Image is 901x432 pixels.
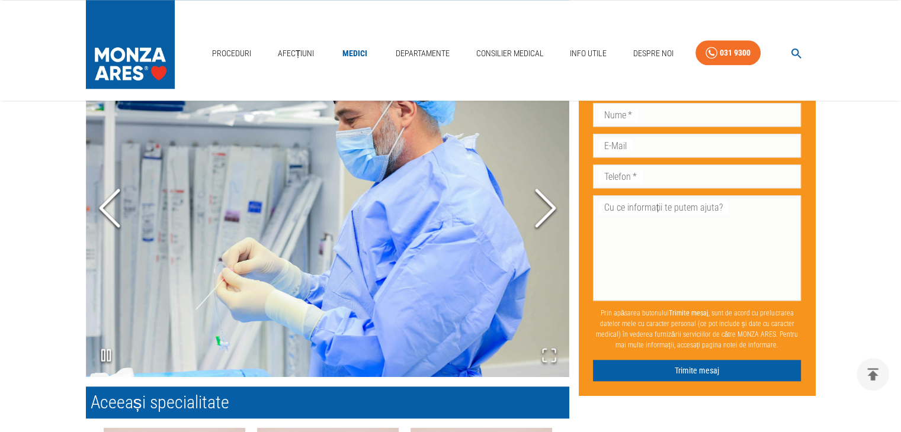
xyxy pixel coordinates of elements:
button: Previous Slide [86,143,133,275]
p: Prin apăsarea butonului , sunt de acord cu prelucrarea datelor mele cu caracter personal (ce pot ... [593,303,801,355]
a: 031 9300 [695,40,761,66]
a: Consilier Medical [471,41,548,66]
img: Zouwlh5LeNNTw5NZ_Dr.RaresNechifor%2Ctratamentadenomdeprostata.jpg [86,41,569,377]
button: Play or Pause Slideshow [86,335,126,377]
a: Departamente [391,41,454,66]
h2: Aceeași specialitate [86,386,569,418]
div: Go to Slide 1 [86,41,569,377]
div: 031 9300 [720,46,751,60]
button: Open Fullscreen [529,335,569,377]
b: Trimite mesaj [669,309,708,317]
button: delete [857,358,889,391]
a: Despre Noi [629,41,678,66]
a: Info Utile [565,41,611,66]
button: Trimite mesaj [593,360,801,382]
a: Afecțiuni [273,41,319,66]
button: Next Slide [522,143,569,275]
a: Proceduri [207,41,256,66]
a: Medici [336,41,374,66]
